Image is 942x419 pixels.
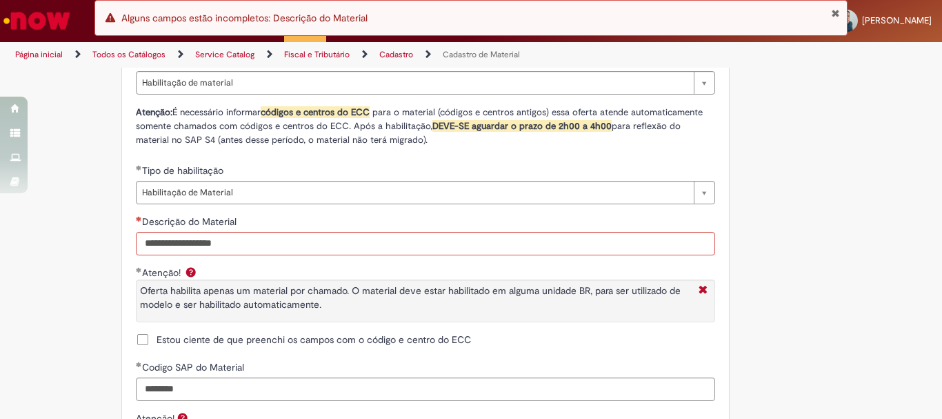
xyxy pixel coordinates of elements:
[142,182,687,204] span: Habilitação de Material
[142,361,247,373] span: Codigo SAP do Material
[136,106,172,118] strong: Atenção:
[136,106,703,146] span: É necessário informar para o material (códigos e centros antigos) essa oferta atende automaticame...
[15,49,63,60] a: Página inicial
[136,378,715,401] input: Codigo SAP do Material
[142,72,687,94] span: Habilitação de material
[379,49,413,60] a: Cadastro
[443,49,520,60] a: Cadastro de Material
[831,8,840,19] button: Fechar Notificação
[142,215,239,228] span: Descrição do Material
[136,216,142,222] span: Necessários
[284,49,350,60] a: Fiscal e Tributário
[10,42,618,68] ul: Trilhas de página
[1,7,72,35] img: ServiceNow
[121,12,368,24] span: Alguns campos estão incompletos: Descrição do Material
[195,49,254,60] a: Service Catalog
[432,120,612,132] strong: DEVE-SE aguardar o prazo de 2h00 a 4h00
[142,164,226,177] span: Tipo de habilitação
[183,266,199,277] span: Ajuda para Atenção!
[862,14,932,26] span: [PERSON_NAME]
[136,232,715,255] input: Descrição do Material
[142,266,183,279] span: Atenção!
[136,267,142,273] span: Obrigatório Preenchido
[140,284,692,311] p: Oferta habilita apenas um material por chamado. O material deve estar habilitado em alguma unidad...
[136,165,142,170] span: Obrigatório Preenchido
[261,106,370,118] span: códigos e centros do ECC
[136,362,142,367] span: Obrigatório Preenchido
[695,284,711,298] i: Fechar More information Por question_aten_o
[157,333,471,347] span: Estou ciente de que preenchi os campos com o código e centro do ECC
[92,49,166,60] a: Todos os Catálogos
